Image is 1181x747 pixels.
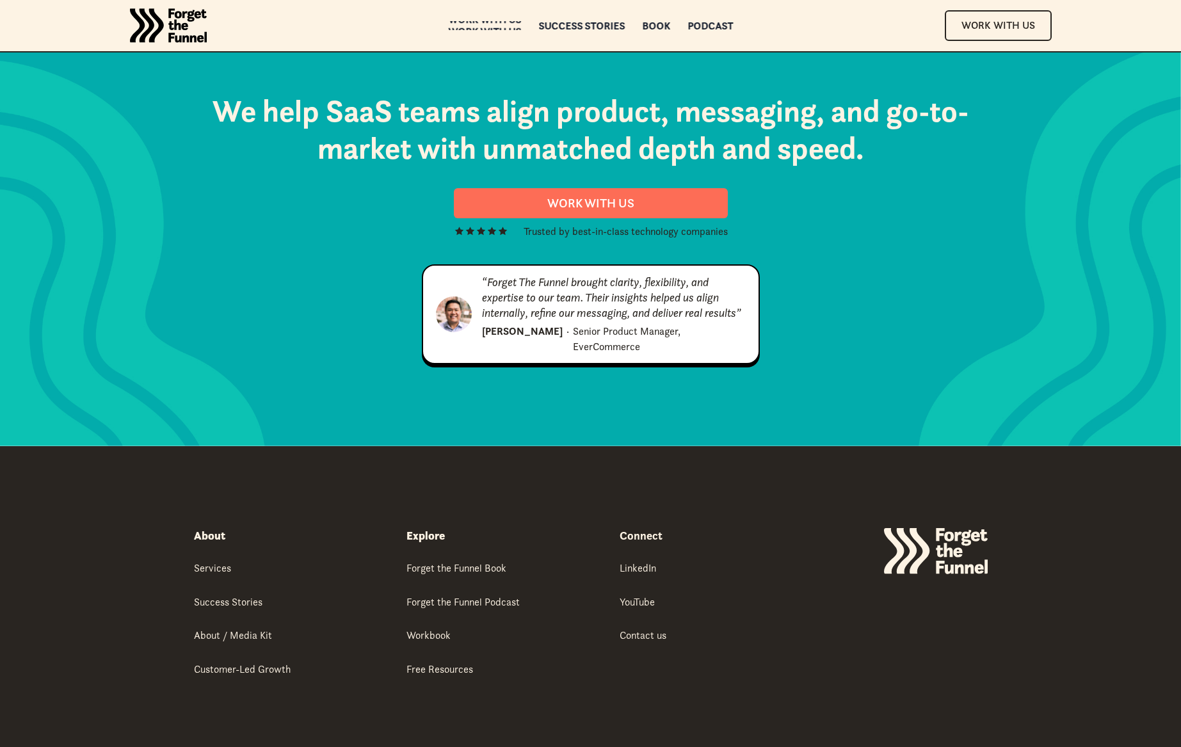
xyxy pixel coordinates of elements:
a: Success Stories [538,21,625,30]
a: Forget the Funnel Book [406,561,506,577]
a: Forget the Funnel Podcast [406,595,520,611]
div: Work with us [448,15,521,24]
a: Customer-Led Growth [194,662,291,678]
div: Senior Product Manager, EverCommerce [573,323,745,354]
a: LinkedIn [620,561,656,577]
a: Success Stories [194,595,262,611]
div: Forget the Funnel Book [406,561,506,575]
a: Work with usWork with us [448,21,521,30]
div: Workbook [406,628,451,642]
div: Services [194,561,231,575]
div: YouTube [620,595,655,609]
a: Services [194,561,231,577]
div: Success Stories [194,595,262,609]
a: Contact us [620,628,666,644]
div: About / Media Kit [194,628,272,642]
div: Work with us [448,27,521,36]
div: Forget the Funnel Podcast [406,595,520,609]
div: LinkedIn [620,561,656,575]
div: Customer-Led Growth [194,662,291,676]
a: Podcast [687,21,733,30]
div: About [194,528,225,543]
div: “Forget The Funnel brought clarity, flexibility, and expertise to our team. Their insights helped... [482,275,746,321]
div: Trusted by best-in-class technology companies [524,223,728,239]
div: Free Resources [406,662,473,676]
strong: Connect [620,528,663,543]
a: Free Resources [406,662,473,678]
a: Workbook [406,628,451,644]
div: [PERSON_NAME] [482,323,563,339]
a: Book [642,21,670,30]
div: Explore [406,528,445,543]
a: YouTube [620,595,655,611]
div: Work with Us [469,196,712,211]
h2: We help SaaS teams align product, messaging, and go-to-market with unmatched depth and speed. [194,93,988,166]
a: Work With Us [945,10,1052,40]
div: Contact us [620,628,666,642]
a: Work with Us [454,188,728,218]
a: About / Media Kit [194,628,272,644]
div: · [566,323,569,339]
